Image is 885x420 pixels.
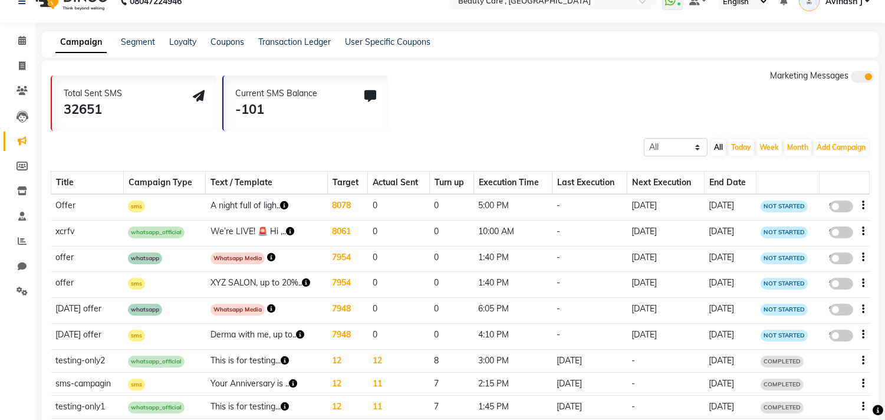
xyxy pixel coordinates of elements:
td: 0 [430,323,474,349]
td: testing-only2 [51,349,124,372]
td: [DATE] [704,194,756,220]
td: - [552,194,627,220]
span: NOT STARTED [761,252,808,264]
td: [DATE] [704,272,756,298]
td: [DATE] [704,395,756,418]
td: 0 [430,194,474,220]
td: XYZ SALON, up to 20%.. [206,272,328,298]
th: Text / Template [206,172,328,195]
div: -101 [235,100,317,119]
td: 5:00 PM [473,194,552,220]
label: false [830,330,853,342]
th: Last Execution [552,172,627,195]
td: [DATE] [627,323,705,349]
span: whatsapp_official [128,356,185,367]
span: COMPLETED [761,356,804,367]
button: Add Campaign [814,139,868,156]
td: 8061 [327,220,367,246]
th: Actual Sent [368,172,430,195]
td: 1:40 PM [473,246,552,272]
button: Today [728,139,754,156]
td: 0 [430,246,474,272]
a: User Specific Coupons [345,37,430,47]
td: [DATE] [627,246,705,272]
span: whatsapp_official [128,402,185,414]
div: Current SMS Balance [235,87,317,100]
span: NOT STARTED [761,227,808,238]
td: We’re LIVE! 🚨 Hi ,.. [206,220,328,246]
td: 8078 [327,194,367,220]
td: 2:15 PM [473,372,552,395]
span: sms [128,201,145,212]
td: 8 [430,349,474,372]
td: Your Anniversary is .. [206,372,328,395]
td: [DATE] [627,272,705,298]
td: [DATE] [552,349,627,372]
span: NOT STARTED [761,201,808,212]
td: testing-only1 [51,395,124,418]
td: 0 [368,220,430,246]
td: 7 [430,395,474,418]
td: [DATE] [627,220,705,246]
td: This is for testing... [206,395,328,418]
td: 11 [368,395,430,418]
td: - [627,349,705,372]
label: false [830,252,853,264]
td: [DATE] [704,372,756,395]
td: 7948 [327,323,367,349]
th: End Date [704,172,756,195]
td: offer [51,246,124,272]
td: [DATE] [704,349,756,372]
td: 12 [368,349,430,372]
span: Marketing Messages [770,70,848,81]
span: whatsapp_official [128,227,185,238]
label: false [830,304,853,316]
td: 0 [368,194,430,220]
td: - [552,323,627,349]
span: NOT STARTED [761,278,808,290]
td: [DATE] [704,246,756,272]
button: Month [784,139,811,156]
div: Total Sent SMS [64,87,122,100]
td: - [552,272,627,298]
span: COMPLETED [761,402,804,414]
td: [DATE] [704,323,756,349]
a: Segment [121,37,155,47]
td: xcrfv [51,220,124,246]
span: Whatsapp Media [210,252,265,264]
td: 0 [368,298,430,324]
td: 7 [430,372,474,395]
td: 7948 [327,298,367,324]
td: [DATE] [552,395,627,418]
td: sms-campagin [51,372,124,395]
td: - [627,372,705,395]
td: 4:10 PM [473,323,552,349]
th: Next Execution [627,172,705,195]
td: 0 [368,246,430,272]
td: 6:05 PM [473,298,552,324]
td: Derma with me, up to.. [206,323,328,349]
td: [DATE] [704,220,756,246]
td: [DATE] [552,372,627,395]
span: Whatsapp Media [210,304,265,316]
td: - [552,246,627,272]
td: 10:00 AM [473,220,552,246]
label: false [830,278,853,290]
td: - [627,395,705,418]
a: Loyalty [169,37,196,47]
a: Campaign [55,32,107,53]
span: COMPLETED [761,379,804,391]
td: - [552,220,627,246]
td: 1:45 PM [473,395,552,418]
td: [DATE] offer [51,323,124,349]
button: Week [756,139,782,156]
th: Turn up [430,172,474,195]
span: sms [128,379,145,391]
td: [DATE] [627,298,705,324]
td: [DATE] offer [51,298,124,324]
span: whatsapp [128,304,162,316]
label: false [830,201,853,212]
td: 0 [368,272,430,298]
td: 12 [327,349,367,372]
div: 32651 [64,100,122,119]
